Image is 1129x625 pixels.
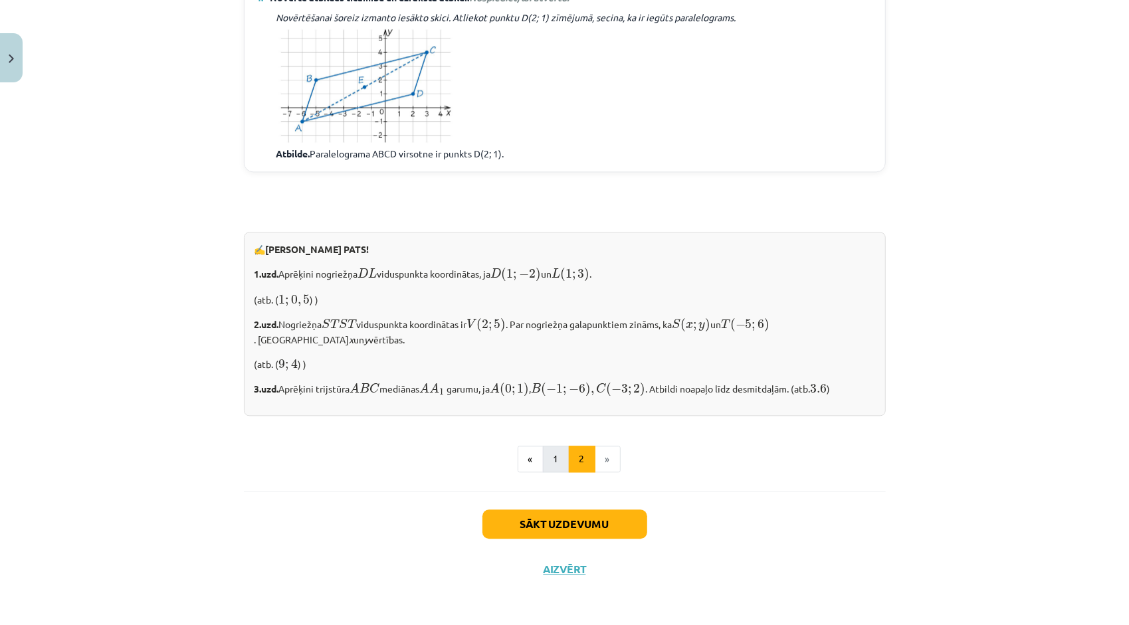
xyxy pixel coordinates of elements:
i: y [365,333,369,345]
span: L [369,268,377,278]
span: ( [606,383,611,397]
span: ; [514,272,517,280]
span: S [672,319,680,329]
span: ( [680,318,686,332]
span: ( [560,268,565,282]
span: 2 [529,269,536,278]
span: − [547,385,557,394]
span: 1 [439,389,444,395]
img: icon-close-lesson-0947bae3869378f0d4975bcd49f059093ad1ed9edebbc8119c70593378902aed.svg [9,54,14,63]
b: 2.uzd. [255,318,279,330]
span: y [698,322,705,331]
span: − [569,385,579,394]
span: D [358,268,369,278]
span: 1 [507,269,514,278]
span: S [322,319,331,329]
span: 6 [758,319,764,329]
span: 5 [303,295,310,304]
span: ; [628,387,631,395]
span: A [490,383,500,393]
span: 3 [621,384,628,393]
span: ; [752,322,756,331]
button: 2 [569,446,595,472]
span: L [552,268,560,278]
span: 9 [279,359,286,369]
span: A [419,383,429,393]
span: A [350,383,360,393]
span: T [721,319,730,328]
span: ; [572,272,575,280]
button: Aizvērt [540,563,590,576]
span: ( [502,268,507,282]
span: 1 [557,384,564,393]
span: ; [488,322,492,331]
span: ; [693,322,696,331]
span: ( [476,318,482,332]
button: « [518,446,544,472]
span: 1 [279,295,286,304]
span: ( [730,318,736,332]
span: 3 [577,269,584,278]
span: ; [286,362,289,371]
span: 4 [291,359,298,369]
p: Nogriežņa viduspunkta koordinātas ir . Par nogriežņa galapunktiem zināms, ka un . [GEOGRAPHIC_DAT... [255,315,875,347]
b: 1.uzd. [255,268,279,280]
span: ) [585,383,591,397]
span: V [466,319,476,329]
span: 3.6 [810,384,827,393]
span: D [491,268,502,278]
span: ) [500,318,506,332]
b: 3.uzd. [255,383,279,395]
span: C [370,383,380,393]
span: − [519,270,529,279]
span: 2 [633,384,640,393]
span: ) [584,268,589,282]
span: B [360,383,370,393]
b: [PERSON_NAME] PATS! [266,243,369,255]
span: ; [286,298,289,306]
span: 1 [565,269,572,278]
span: T [348,319,356,328]
span: 5 [494,319,500,329]
span: x [686,322,693,329]
span: ; [564,387,567,395]
span: A [429,383,439,393]
em: Novērtēšanai šoreiz izmanto iesākto skici. Atliekot punktu D(2; 1) zīmējumā, secina, ka ir iegūts... [276,11,736,23]
span: ) [524,383,530,397]
span: 0 [505,384,512,393]
nav: Page navigation example [244,446,886,472]
span: ; [512,387,515,395]
span: ) [764,318,770,332]
span: ( [542,383,547,397]
span: 5 [746,319,752,329]
span: 2 [482,319,488,329]
span: B [532,383,542,393]
span: ( [500,383,505,397]
span: 0 [291,295,298,304]
p: ✍️ [255,242,875,256]
span: 6 [579,384,585,393]
span: ) [640,383,645,397]
span: ) [705,318,710,332]
p: (atb. ( ) ) [255,290,875,307]
i: x [350,333,354,345]
span: − [736,320,746,329]
button: 1 [543,446,569,472]
span: 1 [518,384,524,393]
span: S [339,319,348,329]
span: C [596,383,606,393]
button: Sākt uzdevumu [482,509,647,539]
p: Aprēķini nogriežņa viduspunkta koordinātas, ja un . [255,264,875,282]
p: (atb. ( ) ) [255,355,875,371]
p: Aprēķini trijstūra mediānas ​ garumu, ja , . Atbildi noapaļo līdz desmitdaļām. (atb. ) [255,379,875,397]
span: − [611,385,621,394]
span: ) [536,268,541,282]
span: , [591,389,594,395]
span: , [298,300,301,306]
div: Paralelograma ABCD virsotne ir punkts D(2; 1). [257,10,873,162]
span: T [330,319,339,328]
span: Atbilde. [276,147,310,159]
